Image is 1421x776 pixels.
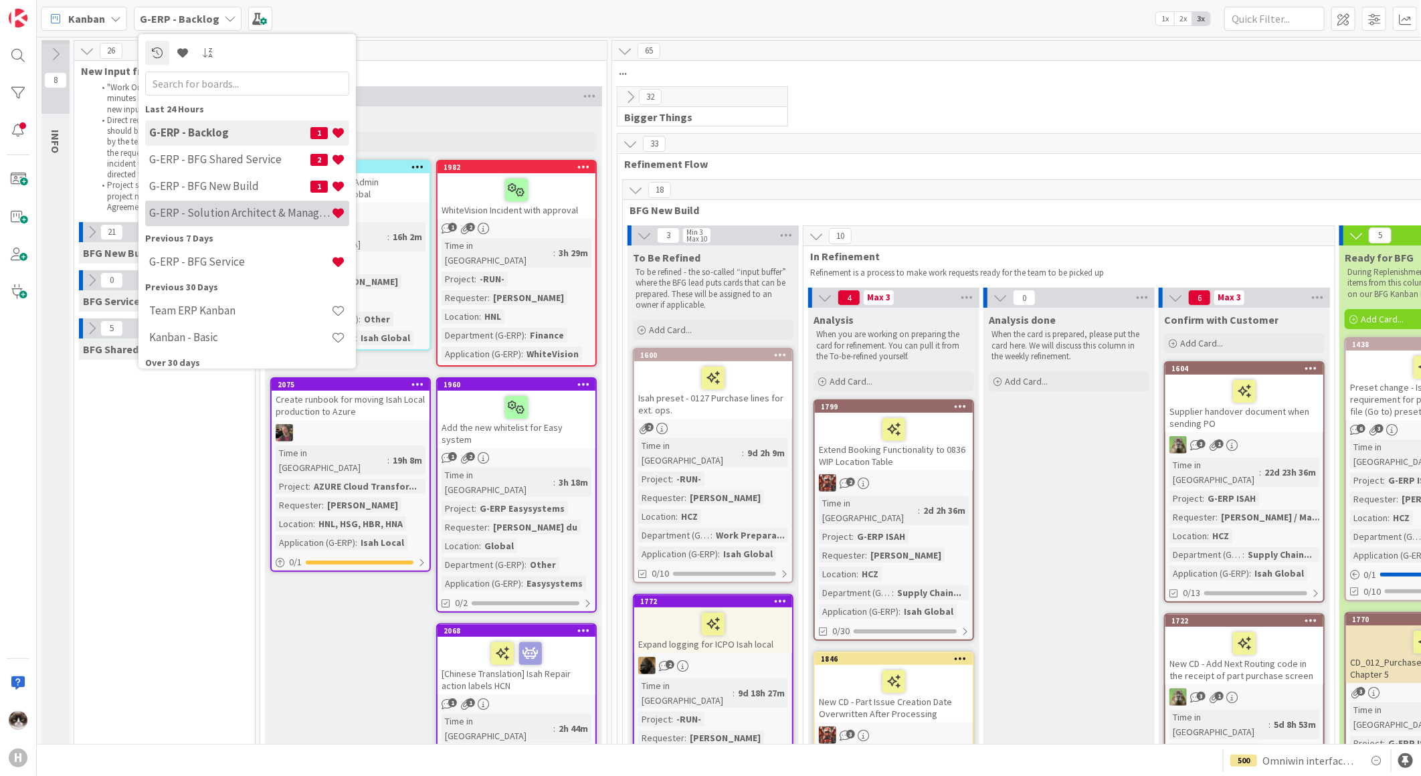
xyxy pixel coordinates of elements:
div: 2075 [272,379,430,391]
div: Location [819,567,856,581]
span: : [1383,736,1385,751]
div: 2d 2h 36m [920,503,969,518]
div: Finance [527,328,567,343]
span: 2 [466,452,475,461]
span: To Be Refined [633,251,700,264]
span: : [1249,566,1251,581]
p: Refinement is a process to make work requests ready for the team to be picked up [810,268,1321,278]
span: Analysis [814,313,854,326]
div: [PERSON_NAME] [686,731,764,745]
div: Add the new whitelist for Easy system [438,391,595,448]
span: 5 [100,320,123,336]
span: : [553,475,555,490]
div: 1846 [815,653,973,665]
div: Location [442,539,479,553]
div: 1722New CD - Add Next Routing code in the receipt of part purchase screen [1165,615,1323,684]
div: G-ERP ISAH [854,529,909,544]
span: : [852,529,854,544]
img: Kv [9,711,27,730]
span: : [474,272,476,286]
div: Max 10 [686,235,707,242]
div: Time in [GEOGRAPHIC_DATA] [276,446,387,475]
span: 0 / 1 [1363,568,1376,582]
div: HCZ [1209,528,1232,543]
span: : [359,312,361,326]
div: Time in [GEOGRAPHIC_DATA] [442,714,553,743]
div: Easysystems [523,576,586,591]
li: Project stuff also goes via BMC or project manager creates work items. Agreement differs per proj... [94,180,240,213]
input: Quick Filter... [1224,7,1325,31]
span: Kanban [68,11,105,27]
span: 2 [310,153,328,165]
div: 2068 [438,625,595,637]
div: [PERSON_NAME] [324,498,401,512]
div: Time in [GEOGRAPHIC_DATA] [442,238,553,268]
div: Isah Global [357,330,413,345]
div: Project [1350,473,1383,488]
span: In Refinement [810,250,1318,263]
span: : [525,328,527,343]
span: 2x [1174,12,1192,25]
div: Department (G-ERP) [442,328,525,343]
span: : [1268,717,1270,732]
div: Work Prepara... [713,528,788,543]
div: 1799Extend Booking Functionality to 0836 WIP Location Table [815,401,973,470]
span: 1 [1215,692,1224,700]
div: 1960 [444,380,595,389]
span: 2 [846,478,855,486]
div: Previous 7 Days [145,231,349,245]
span: 3 [1375,424,1384,433]
div: Application (G-ERP) [638,547,718,561]
span: Options [267,64,590,78]
span: 0 [100,272,123,288]
div: Isah Global [720,547,776,561]
div: HNL, HSG, HBR, HNA [315,516,406,531]
div: Global [481,539,517,553]
span: 3 [1197,440,1206,448]
span: 6 [1188,290,1211,306]
div: 22d 23h 36m [1261,465,1319,480]
div: WhiteVision [523,347,582,361]
div: 3h 29m [555,246,591,260]
div: Time in [GEOGRAPHIC_DATA] [638,438,742,468]
img: Visit kanbanzone.com [9,9,27,27]
div: Application (G-ERP) [276,535,355,550]
div: Previous 30 Days [145,280,349,294]
div: [Chinese Translation] Isah Repair action labels HCN [438,637,595,694]
span: Add Card... [1005,375,1048,387]
div: Extend Booking Functionality to 0836 WIP Location Table [815,413,973,470]
div: 1604 [1171,364,1323,373]
div: Last 24 Hours [145,102,349,116]
a: 2075Create runbook for moving Isah Local production to AzureBFTime in [GEOGRAPHIC_DATA]:19h 8mPro... [270,377,431,572]
span: Add Card... [830,375,872,387]
span: : [1242,547,1244,562]
span: BFG New Build [83,246,153,260]
span: : [1388,510,1390,525]
span: 6 [1357,424,1365,433]
div: -RUN- [476,272,508,286]
span: : [892,585,894,600]
div: BF [272,424,430,442]
div: Project [1169,743,1202,758]
div: HCZ [1390,510,1413,525]
img: BF [276,424,293,442]
span: 32 [639,89,662,105]
span: 0/2 [455,596,468,610]
div: Requester [819,548,865,563]
a: 1799Extend Booking Functionality to 0836 WIP Location TableJKTime in [GEOGRAPHIC_DATA]:2d 2h 36mP... [814,399,974,641]
div: 1799 [815,401,973,413]
div: -RUN- [673,712,704,726]
div: 2068 [444,626,595,636]
span: : [898,604,901,619]
div: Over 30 days [145,355,349,369]
div: [PERSON_NAME] du [490,520,581,535]
div: Requester [1350,492,1396,506]
a: 1960Add the new whitelist for Easy systemTime in [GEOGRAPHIC_DATA]:3h 18mProject:G-ERP Easysystem... [436,377,597,613]
div: ND [634,657,792,674]
span: 0 / 1 [289,555,302,569]
span: : [865,548,867,563]
span: : [355,535,357,550]
div: -RUN- [673,472,704,486]
div: 1772 [640,597,792,606]
h4: G-ERP - BFG Service [149,255,331,268]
